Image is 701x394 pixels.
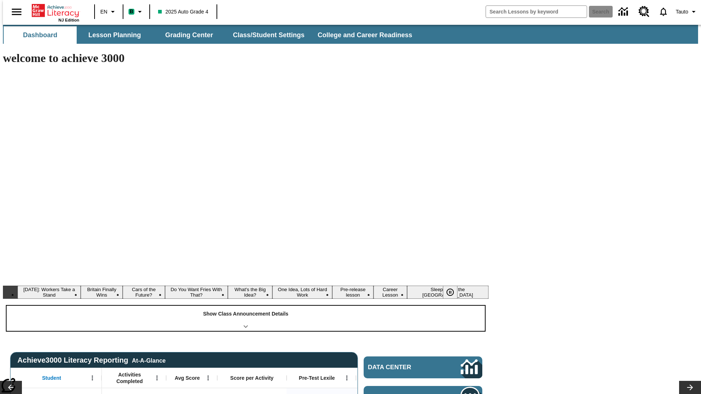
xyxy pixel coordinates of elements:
button: Slide 6 One Idea, Lots of Hard Work [272,286,332,299]
button: Boost Class color is mint green. Change class color [126,5,147,18]
button: Slide 7 Pre-release lesson [332,286,374,299]
div: Show Class Announcement Details [7,306,485,331]
span: Pre-Test Lexile [299,375,335,381]
button: Slide 1 Labor Day: Workers Take a Stand [18,286,81,299]
span: NJ Edition [58,18,79,22]
button: Open side menu [6,1,27,23]
button: Open Menu [203,372,214,383]
span: Score per Activity [230,375,274,381]
div: SubNavbar [3,26,419,44]
input: search field [486,6,587,18]
h1: welcome to achieve 3000 [3,51,489,65]
span: 2025 Auto Grade 4 [158,8,208,16]
button: College and Career Readiness [312,26,418,44]
button: Slide 9 Sleepless in the Animal Kingdom [407,286,489,299]
span: Student [42,375,61,381]
button: Grading Center [153,26,226,44]
button: Pause [443,286,457,299]
button: Slide 8 Career Lesson [374,286,407,299]
div: SubNavbar [3,25,698,44]
button: Lesson Planning [78,26,151,44]
button: Slide 3 Cars of the Future? [123,286,165,299]
a: Home [32,3,79,18]
button: Lesson carousel, Next [679,381,701,394]
div: At-A-Glance [132,356,165,364]
span: Achieve3000 Literacy Reporting [18,356,166,364]
button: Slide 2 Britain Finally Wins [81,286,122,299]
button: Dashboard [4,26,77,44]
button: Slide 4 Do You Want Fries With That? [165,286,228,299]
span: Avg Score [175,375,200,381]
p: Show Class Announcement Details [203,310,288,318]
a: Data Center [614,2,634,22]
div: Home [32,3,79,22]
button: Language: EN, Select a language [97,5,120,18]
button: Profile/Settings [673,5,701,18]
a: Notifications [654,2,673,21]
button: Open Menu [341,372,352,383]
span: Tauto [676,8,688,16]
button: Class/Student Settings [227,26,310,44]
a: Data Center [364,356,482,378]
span: EN [100,8,107,16]
span: B [130,7,133,16]
span: Activities Completed [106,371,154,385]
div: Pause [443,286,465,299]
span: Data Center [368,364,436,371]
button: Open Menu [152,372,162,383]
a: Resource Center, Will open in new tab [634,2,654,22]
button: Slide 5 What's the Big Idea? [228,286,273,299]
button: Open Menu [87,372,98,383]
